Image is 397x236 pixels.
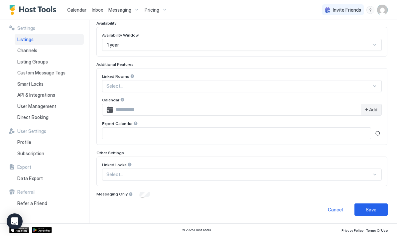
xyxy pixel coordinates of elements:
[341,228,363,232] span: Privacy Policy
[32,227,52,233] a: Google Play Store
[17,59,48,65] span: Listing Groups
[366,226,388,233] a: Terms Of Use
[15,89,84,101] a: API & Integrations
[17,70,66,76] span: Custom Message Tags
[102,33,139,38] span: Availability Window
[15,67,84,78] a: Custom Message Tags
[15,45,84,56] a: Channels
[328,206,343,213] div: Cancel
[366,206,376,213] div: Save
[17,200,47,206] span: Refer a Friend
[7,213,23,229] div: Open Intercom Messenger
[102,121,133,126] span: Export Calendar
[15,137,84,148] a: Profile
[67,6,86,13] a: Calendar
[17,103,57,109] span: User Management
[15,34,84,45] a: Listings
[17,151,44,157] span: Subscription
[366,6,374,14] div: menu
[92,7,103,13] span: Inbox
[113,104,361,115] input: Input Field
[92,6,103,13] a: Inbox
[17,25,35,31] span: Settings
[17,164,31,170] span: Export
[15,101,84,112] a: User Management
[374,129,382,137] button: Refresh
[17,114,49,120] span: Direct Booking
[17,189,35,195] span: Referral
[354,203,388,216] button: Save
[145,7,159,13] span: Pricing
[17,37,34,43] span: Listings
[182,228,211,232] span: © 2025 Host Tools
[108,7,131,13] span: Messaging
[15,112,84,123] a: Direct Booking
[102,162,127,167] span: Linked Locks
[341,226,363,233] a: Privacy Policy
[107,42,119,48] span: 1 year
[96,191,128,196] span: Messaging Only
[9,227,29,233] a: App Store
[96,150,124,155] span: Other Settings
[17,81,44,87] span: Smart Locks
[15,173,84,184] a: Data Export
[9,5,59,15] a: Host Tools Logo
[17,128,46,134] span: User Settings
[319,203,352,216] button: Cancel
[333,7,361,13] span: Invite Friends
[96,21,116,26] span: Availability
[17,139,31,145] span: Profile
[67,7,86,13] span: Calendar
[17,176,43,181] span: Data Export
[102,128,371,139] input: Input Field
[102,97,119,102] span: Calendar
[15,56,84,67] a: Listing Groups
[17,92,55,98] span: API & Integrations
[15,148,84,159] a: Subscription
[17,48,37,54] span: Channels
[15,198,84,209] a: Refer a Friend
[377,5,388,15] div: User profile
[15,78,84,90] a: Smart Locks
[96,62,134,67] span: Additional Features
[365,107,377,113] span: + Add
[102,74,129,79] span: Linked Rooms
[366,228,388,232] span: Terms Of Use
